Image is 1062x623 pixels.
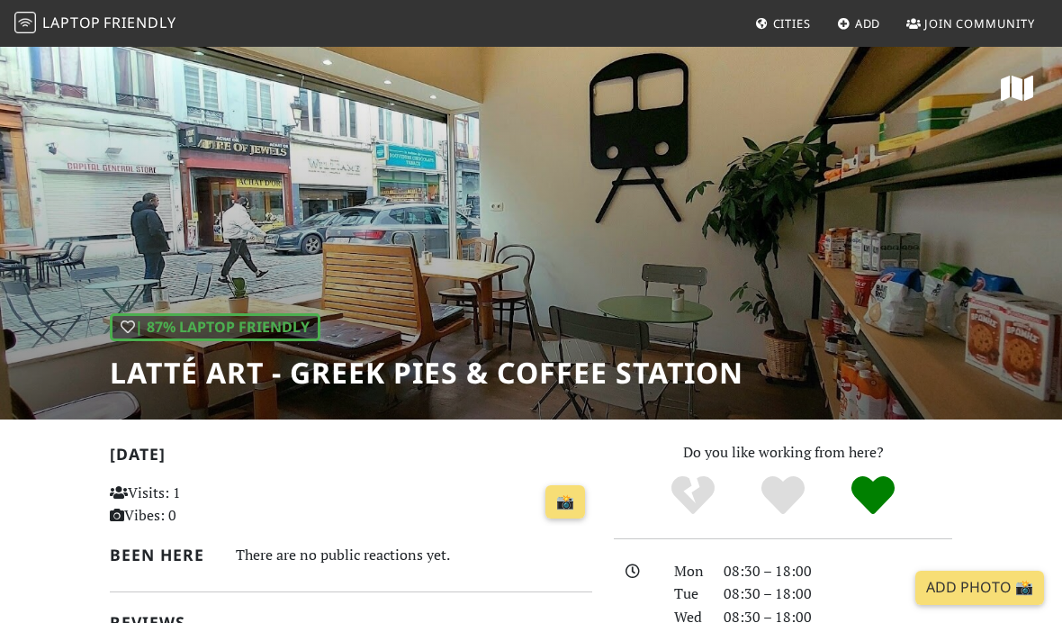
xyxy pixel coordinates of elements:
[110,313,320,342] div: | 87% Laptop Friendly
[614,441,952,465] p: Do you like working from here?
[663,582,714,606] div: Tue
[915,571,1044,605] a: Add Photo 📸
[738,474,828,519] div: Yes
[110,445,592,471] h2: [DATE]
[713,560,963,583] div: 08:30 – 18:00
[828,474,918,519] div: Definitely!
[899,7,1042,40] a: Join Community
[42,13,101,32] span: Laptop
[648,474,738,519] div: No
[663,560,714,583] div: Mon
[14,12,36,33] img: LaptopFriendly
[545,485,585,519] a: 📸
[748,7,818,40] a: Cities
[773,15,811,32] span: Cities
[924,15,1035,32] span: Join Community
[855,15,881,32] span: Add
[713,582,963,606] div: 08:30 – 18:00
[110,356,743,390] h1: Latté Art - Greek Pies & Coffee Station
[110,482,256,528] p: Visits: 1 Vibes: 0
[830,7,888,40] a: Add
[103,13,175,32] span: Friendly
[110,546,214,564] h2: Been here
[236,542,592,568] div: There are no public reactions yet.
[14,8,176,40] a: LaptopFriendly LaptopFriendly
